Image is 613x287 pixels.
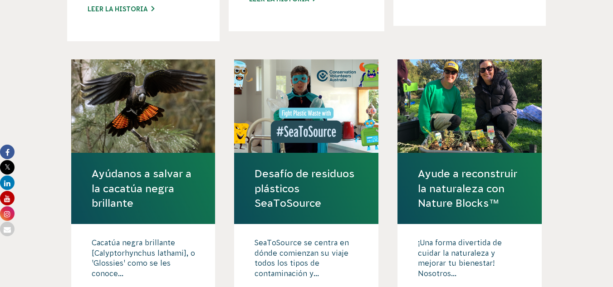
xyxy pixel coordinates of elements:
font: Cacatúa negra brillante [Calyptorhynchus lathami], o 'Glossies' como se les conoce... [92,238,195,277]
font: SeaToSource se centra en dónde comienzan su viaje todos los tipos de contaminación y... [255,238,349,277]
a: Ayude a reconstruir la naturaleza con Nature Blocks™ [418,166,521,210]
a: Ayúdanos a salvar a la cacatúa negra brillante [92,166,195,210]
font: Ayude a reconstruir la naturaleza con Nature Blocks™ [418,168,517,209]
font: Desafío de residuos plásticos SeaToSource [255,168,354,209]
a: Leer la historia [88,5,154,13]
font: Leer la historia [88,5,147,13]
font: ¡Una forma divertida de cuidar la naturaleza y mejorar tu bienestar! Nosotros... [418,238,502,277]
a: Desafío de residuos plásticos SeaToSource [255,166,358,210]
font: Ayúdanos a salvar a la cacatúa negra brillante [92,168,191,209]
